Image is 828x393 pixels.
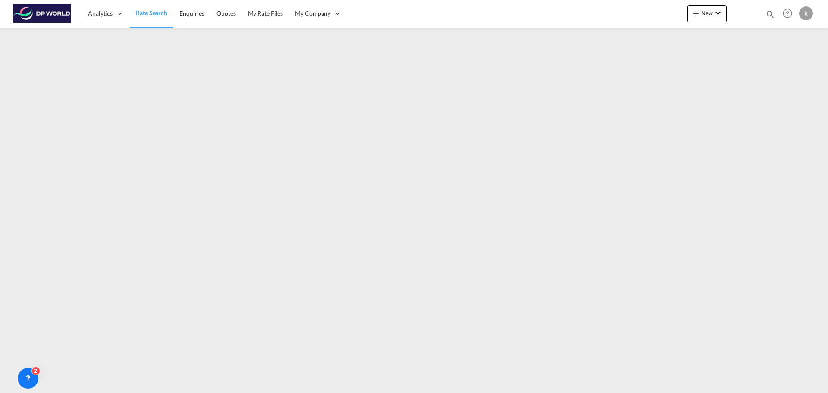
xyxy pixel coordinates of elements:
span: Quotes [216,9,235,17]
span: My Company [295,9,330,18]
div: R [799,6,813,20]
md-icon: icon-chevron-down [713,8,723,18]
span: Help [780,6,795,21]
md-icon: icon-magnify [765,9,775,19]
img: c08ca190194411f088ed0f3ba295208c.png [13,4,71,23]
span: Analytics [88,9,113,18]
span: New [691,9,723,16]
md-icon: icon-plus 400-fg [691,8,701,18]
button: icon-plus 400-fgNewicon-chevron-down [687,5,727,22]
span: My Rate Files [248,9,283,17]
span: Rate Search [136,9,167,16]
div: Help [780,6,799,22]
span: Enquiries [179,9,204,17]
div: icon-magnify [765,9,775,22]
